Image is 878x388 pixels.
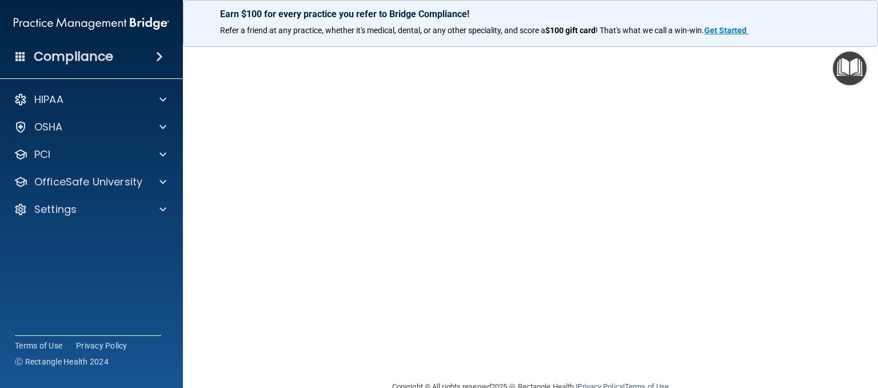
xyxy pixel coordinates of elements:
a: PCI [14,148,166,161]
a: Settings [14,203,166,216]
p: Earn $100 for every practice you refer to Bridge Compliance! [220,9,841,19]
p: PCI [34,148,50,161]
p: OfficeSafe University [34,175,142,189]
p: Settings [34,203,77,216]
p: HIPAA [34,93,63,106]
strong: $100 gift card [545,26,596,35]
img: PMB logo [14,12,169,35]
p: OSHA [34,120,63,134]
a: Get Started [704,26,748,35]
span: Refer a friend at any practice, whether it's medical, dental, or any other speciality, and score a [220,26,545,35]
a: HIPAA [14,93,166,106]
button: Open Resource Center [833,52,867,85]
a: OSHA [14,120,166,134]
strong: Get Started [704,26,747,35]
span: Ⓒ Rectangle Health 2024 [15,356,109,367]
a: Terms of Use [15,340,62,351]
h4: Compliance [34,49,113,65]
a: OfficeSafe University [14,175,166,189]
span: ! That's what we call a win-win. [596,26,704,35]
a: Privacy Policy [76,340,127,351]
